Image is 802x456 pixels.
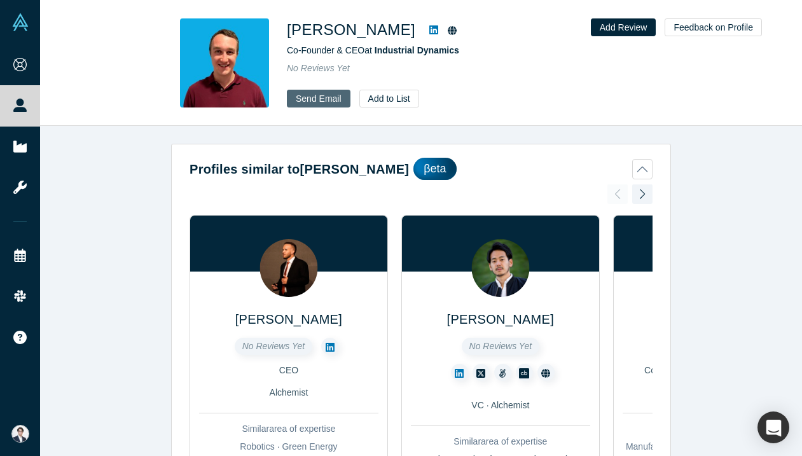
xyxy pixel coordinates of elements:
[11,425,29,443] img: Eisuke Shimizu's Account
[287,18,415,41] h1: [PERSON_NAME]
[447,312,554,326] a: [PERSON_NAME]
[644,365,780,375] span: Co-Founder Nomadic Drones, Inc.
[359,90,419,107] button: Add to List
[240,441,337,452] span: Robotics · Green Energy
[287,63,350,73] span: No Reviews Yet
[411,435,590,448] div: Similar area of expertise
[259,239,317,297] img: Camilo Rojas's Profile Image
[190,158,653,180] button: Profiles similar to[PERSON_NAME]βeta
[623,386,802,399] div: Alchemist
[11,13,29,31] img: Alchemist Vault Logo
[279,365,298,375] span: CEO
[287,45,459,55] span: Co-Founder & CEO at
[375,45,459,55] a: Industrial Dynamics
[413,158,456,180] div: βeta
[471,239,529,297] img: Yusuke Tanaka's Profile Image
[190,160,409,179] h2: Profiles similar to [PERSON_NAME]
[287,90,350,107] a: Send Email
[469,341,532,351] span: No Reviews Yet
[623,422,802,436] div: Similar area of expertise
[411,399,590,412] div: VC · Alchemist
[242,341,305,351] span: No Reviews Yet
[199,386,378,399] div: Alchemist
[591,18,656,36] button: Add Review
[180,18,269,107] img: Michael Lawrie's Profile Image
[199,422,378,436] div: Similar area of expertise
[235,312,342,326] a: [PERSON_NAME]
[665,18,762,36] button: Feedback on Profile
